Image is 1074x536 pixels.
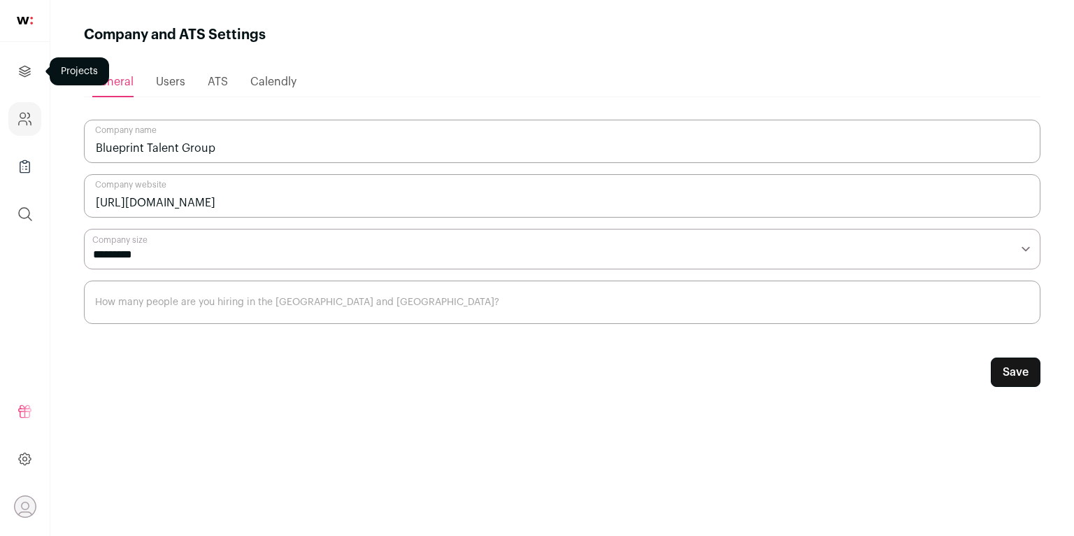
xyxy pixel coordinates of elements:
[8,55,41,88] a: Projects
[8,150,41,183] a: Company Lists
[8,102,41,136] a: Company and ATS Settings
[84,25,266,45] h1: Company and ATS Settings
[208,68,228,96] a: ATS
[84,281,1040,324] input: How many people are you hiring in the US and Canada?
[84,120,1040,163] input: Company name
[250,76,296,87] span: Calendly
[156,68,185,96] a: Users
[17,17,33,24] img: wellfound-shorthand-0d5821cbd27db2630d0214b213865d53afaa358527fdda9d0ea32b1df1b89c2c.svg
[14,495,36,518] button: Open dropdown
[92,76,134,87] span: General
[208,76,228,87] span: ATS
[991,358,1040,387] button: Save
[84,174,1040,218] input: Company website
[50,57,109,85] div: Projects
[250,68,296,96] a: Calendly
[156,76,185,87] span: Users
